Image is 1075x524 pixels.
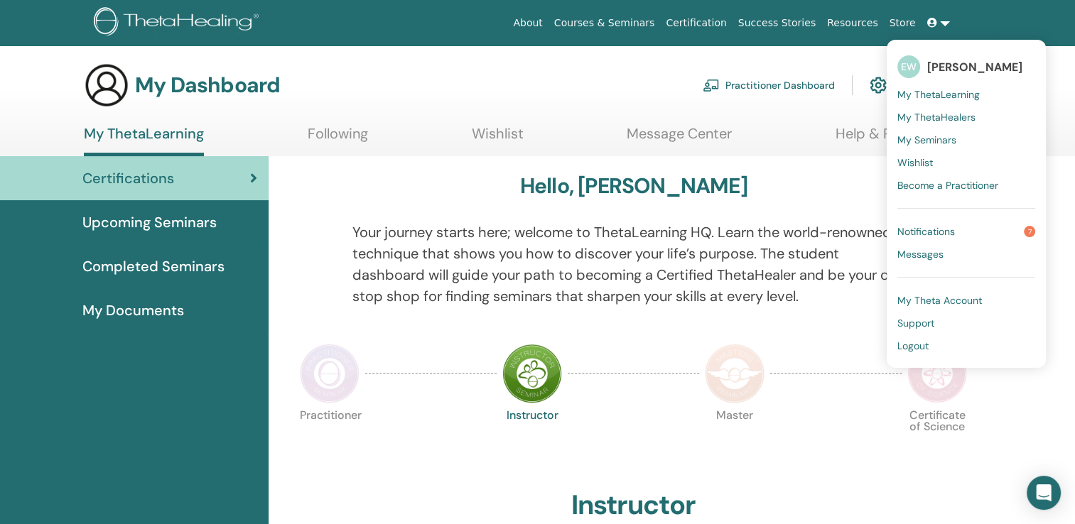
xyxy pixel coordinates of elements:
[300,410,360,469] p: Practitioner
[520,173,747,199] h3: Hello, [PERSON_NAME]
[836,125,950,153] a: Help & Resources
[733,10,821,36] a: Success Stories
[907,344,967,403] img: Certificate of Science
[897,156,933,169] span: Wishlist
[884,10,922,36] a: Store
[897,83,1035,106] a: My ThetaLearning
[82,212,217,233] span: Upcoming Seminars
[84,62,129,108] img: generic-user-icon.jpg
[870,73,887,97] img: cog.svg
[84,125,204,156] a: My ThetaLearning
[705,344,765,403] img: Master
[897,88,980,101] span: My ThetaLearning
[907,410,967,469] p: Certificate of Science
[897,225,955,238] span: Notifications
[94,7,264,39] img: logo.png
[571,489,696,522] h2: Instructor
[897,133,956,146] span: My Seminars
[897,106,1035,129] a: My ThetaHealers
[352,222,914,307] p: Your journey starts here; welcome to ThetaLearning HQ. Learn the world-renowned technique that sh...
[897,243,1035,266] a: Messages
[897,334,1035,357] a: Logout
[897,248,944,261] span: Messages
[502,410,562,469] p: Instructor
[897,111,976,124] span: My ThetaHealers
[82,256,225,277] span: Completed Seminars
[897,179,998,192] span: Become a Practitioner
[705,410,765,469] p: Master
[927,60,1022,75] span: [PERSON_NAME]
[549,10,661,36] a: Courses & Seminars
[660,10,732,36] a: Certification
[507,10,548,36] a: About
[82,168,174,189] span: Certifications
[897,55,920,78] span: EW
[897,129,1035,151] a: My Seminars
[897,174,1035,197] a: Become a Practitioner
[1024,226,1035,237] span: 7
[897,289,1035,312] a: My Theta Account
[308,125,368,153] a: Following
[82,300,184,321] span: My Documents
[300,344,360,403] img: Practitioner
[897,50,1035,83] a: EW[PERSON_NAME]
[135,72,280,98] h3: My Dashboard
[703,70,835,101] a: Practitioner Dashboard
[703,79,720,92] img: chalkboard-teacher.svg
[821,10,884,36] a: Resources
[897,294,982,307] span: My Theta Account
[502,344,562,403] img: Instructor
[897,317,934,329] span: Support
[870,70,949,101] a: My Account
[897,151,1035,174] a: Wishlist
[897,339,929,352] span: Logout
[1027,476,1061,510] div: Open Intercom Messenger
[897,312,1035,334] a: Support
[627,125,732,153] a: Message Center
[897,220,1035,243] a: Notifications7
[472,125,524,153] a: Wishlist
